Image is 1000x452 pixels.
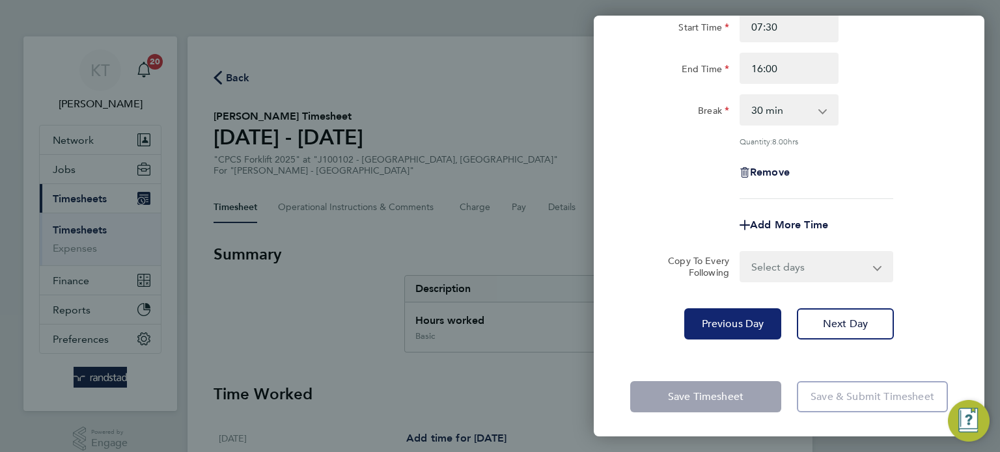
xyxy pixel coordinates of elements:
div: Quantity: hrs [740,136,893,146]
button: Previous Day [684,308,781,339]
label: Start Time [678,21,729,37]
button: Remove [740,167,790,178]
input: E.g. 18:00 [740,53,839,84]
label: Copy To Every Following [658,255,729,278]
label: Break [698,105,729,120]
span: 8.00 [772,136,788,146]
span: Remove [750,166,790,178]
input: E.g. 08:00 [740,11,839,42]
button: Add More Time [740,220,828,230]
span: Previous Day [702,317,764,330]
span: Add More Time [750,219,828,231]
label: End Time [682,63,729,79]
button: Engage Resource Center [948,400,990,442]
span: Next Day [823,317,868,330]
button: Next Day [797,308,894,339]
